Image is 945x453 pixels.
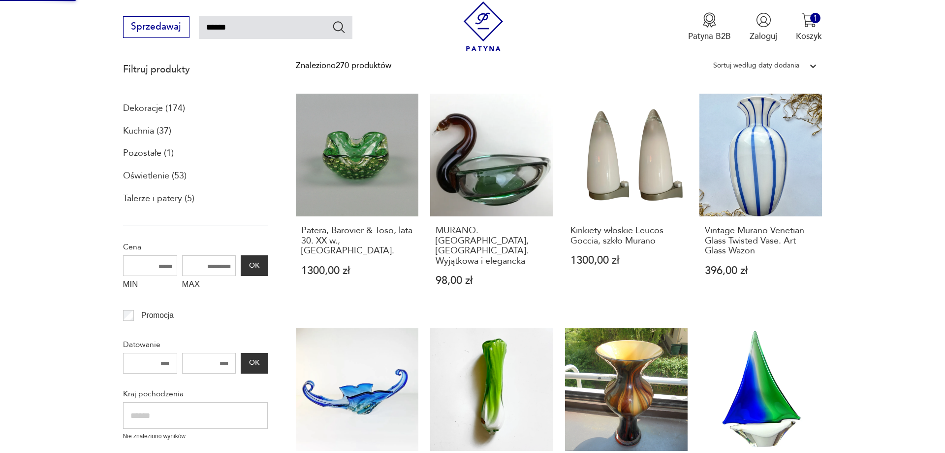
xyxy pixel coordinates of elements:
div: 1 [810,13,820,23]
p: Koszyk [796,31,822,42]
a: Oświetlenie (53) [123,168,187,184]
button: OK [241,255,267,276]
p: 1300,00 zł [570,255,683,266]
p: 396,00 zł [705,266,817,276]
a: Talerze i patery (5) [123,190,194,207]
div: Znaleziono 270 produktów [296,59,391,72]
label: MIN [123,276,177,295]
button: 1Koszyk [796,12,822,42]
label: MAX [182,276,236,295]
a: Kuchnia (37) [123,123,171,139]
img: Patyna - sklep z meblami i dekoracjami vintage [459,1,508,51]
a: Kinkiety włoskie Leucos Goccia, szkło MuranoKinkiety włoskie Leucos Goccia, szkło Murano1300,00 zł [565,94,688,309]
p: Zaloguj [750,31,777,42]
a: Dekoracje (174) [123,100,185,117]
img: Ikona medalu [702,12,717,28]
p: 98,00 zł [436,276,548,286]
a: Ikona medaluPatyna B2B [688,12,731,42]
a: Vintage Murano Venetian Glass Twisted Vase. Art Glass WazonVintage Murano Venetian Glass Twisted ... [699,94,822,309]
p: Kraj pochodzenia [123,387,268,400]
p: Promocja [141,309,174,322]
a: Pozostałe (1) [123,145,174,162]
h3: MURANO. [GEOGRAPHIC_DATA], [GEOGRAPHIC_DATA]. Wyjątkowa i elegancka [436,226,548,266]
button: OK [241,353,267,374]
p: Datowanie [123,338,268,351]
a: MURANO. Solniczka, paterka - Łabędź. Wyjątkowa i eleganckaMURANO. [GEOGRAPHIC_DATA], [GEOGRAPHIC_... [430,94,553,309]
a: Sprzedawaj [123,24,189,32]
div: Sortuj według daty dodania [713,59,799,72]
p: Nie znaleziono wyników [123,432,268,441]
button: Sprzedawaj [123,16,189,38]
img: Ikona koszyka [801,12,817,28]
p: Patyna B2B [688,31,731,42]
p: Filtruj produkty [123,63,268,76]
p: Cena [123,241,268,253]
p: 1300,00 zł [301,266,413,276]
button: Zaloguj [750,12,777,42]
button: Patyna B2B [688,12,731,42]
a: Patera, Barovier & Toso, lata 30. XX w., Murano.Patera, Barovier & Toso, lata 30. XX w., [GEOGRAP... [296,94,418,309]
h3: Vintage Murano Venetian Glass Twisted Vase. Art Glass Wazon [705,226,817,256]
button: Szukaj [332,20,346,34]
img: Ikonka użytkownika [756,12,771,28]
h3: Kinkiety włoskie Leucos Goccia, szkło Murano [570,226,683,246]
h3: Patera, Barovier & Toso, lata 30. XX w., [GEOGRAPHIC_DATA]. [301,226,413,256]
